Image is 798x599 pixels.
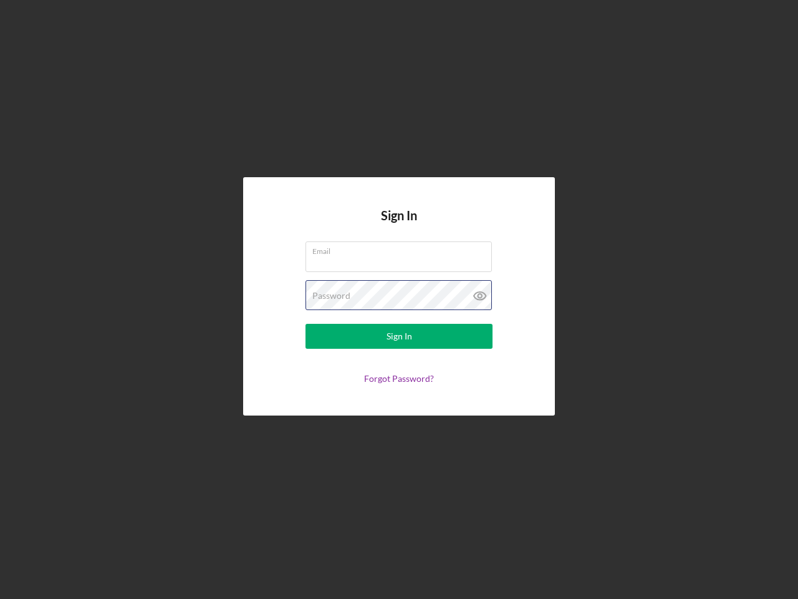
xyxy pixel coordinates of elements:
[381,208,417,241] h4: Sign In
[364,373,434,384] a: Forgot Password?
[305,324,493,349] button: Sign In
[387,324,412,349] div: Sign In
[312,242,492,256] label: Email
[312,291,350,301] label: Password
